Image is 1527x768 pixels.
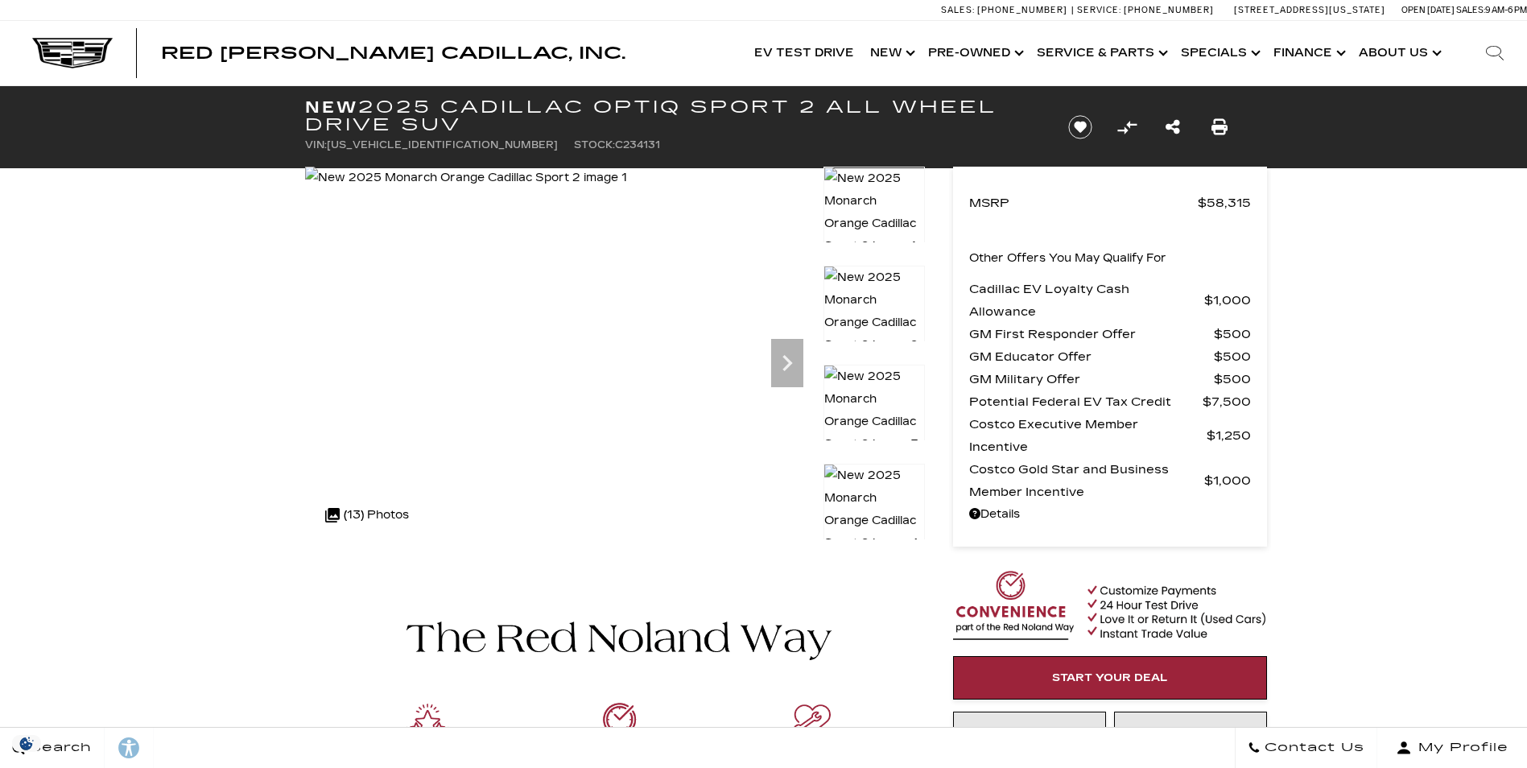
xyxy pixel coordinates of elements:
[1198,192,1251,214] span: $58,315
[1214,368,1251,390] span: $500
[1077,5,1121,15] span: Service:
[823,167,925,258] img: New 2025 Monarch Orange Cadillac Sport 2 image 1
[1052,671,1168,684] span: Start Your Deal
[823,365,925,456] img: New 2025 Monarch Orange Cadillac Sport 2 image 3
[969,413,1207,458] span: Costco Executive Member Incentive
[1214,323,1251,345] span: $500
[1412,737,1508,759] span: My Profile
[969,278,1204,323] span: Cadillac EV Loyalty Cash Allowance
[1071,6,1218,14] a: Service: [PHONE_NUMBER]
[969,323,1251,345] a: GM First Responder Offer $500
[920,21,1029,85] a: Pre-Owned
[969,503,1251,526] a: Details
[771,339,803,387] div: Next
[969,413,1251,458] a: Costco Executive Member Incentive $1,250
[969,192,1198,214] span: MSRP
[32,38,113,68] img: Cadillac Dark Logo with Cadillac White Text
[1204,289,1251,312] span: $1,000
[969,345,1214,368] span: GM Educator Offer
[1265,21,1351,85] a: Finance
[1204,469,1251,492] span: $1,000
[1063,114,1098,140] button: Save vehicle
[1351,21,1447,85] a: About Us
[823,266,925,357] img: New 2025 Monarch Orange Cadillac Sport 2 image 2
[8,735,45,752] img: Opt-Out Icon
[1214,345,1251,368] span: $500
[161,43,625,63] span: Red [PERSON_NAME] Cadillac, Inc.
[1261,737,1364,759] span: Contact Us
[1173,21,1265,85] a: Specials
[941,5,975,15] span: Sales:
[969,390,1203,413] span: Potential Federal EV Tax Credit
[1234,5,1385,15] a: [STREET_ADDRESS][US_STATE]
[823,464,925,555] img: New 2025 Monarch Orange Cadillac Sport 2 image 4
[1029,21,1173,85] a: Service & Parts
[969,345,1251,368] a: GM Educator Offer $500
[317,496,417,535] div: (13) Photos
[305,139,327,151] span: VIN:
[305,97,358,117] strong: New
[969,368,1214,390] span: GM Military Offer
[327,139,558,151] span: [US_VEHICLE_IDENTIFICATION_NUMBER]
[1211,116,1228,138] a: Print this New 2025 Cadillac OPTIQ Sport 2 All Wheel Drive SUV
[746,21,862,85] a: EV Test Drive
[969,192,1251,214] a: MSRP $58,315
[953,656,1267,700] a: Start Your Deal
[969,247,1166,270] p: Other Offers You May Qualify For
[1203,390,1251,413] span: $7,500
[1207,424,1251,447] span: $1,250
[1124,5,1214,15] span: [PHONE_NUMBER]
[305,98,1042,134] h1: 2025 Cadillac OPTIQ Sport 2 All Wheel Drive SUV
[969,323,1214,345] span: GM First Responder Offer
[1401,5,1455,15] span: Open [DATE]
[1114,712,1267,755] a: Schedule Test Drive
[969,458,1204,503] span: Costco Gold Star and Business Member Incentive
[941,6,1071,14] a: Sales: [PHONE_NUMBER]
[862,21,920,85] a: New
[1115,115,1139,139] button: Compare Vehicle
[969,368,1251,390] a: GM Military Offer $500
[1235,728,1377,768] a: Contact Us
[25,737,92,759] span: Search
[1456,5,1485,15] span: Sales:
[1485,5,1527,15] span: 9 AM-6 PM
[969,278,1251,323] a: Cadillac EV Loyalty Cash Allowance $1,000
[969,390,1251,413] a: Potential Federal EV Tax Credit $7,500
[1377,728,1527,768] button: Open user profile menu
[953,712,1106,755] a: Instant Trade Value
[161,45,625,61] a: Red [PERSON_NAME] Cadillac, Inc.
[1166,116,1180,138] a: Share this New 2025 Cadillac OPTIQ Sport 2 All Wheel Drive SUV
[574,139,615,151] span: Stock:
[615,139,660,151] span: C234131
[305,560,925,561] iframe: Watch videos, learn about new EV models, and find the right one for you!
[977,5,1067,15] span: [PHONE_NUMBER]
[305,167,627,189] img: New 2025 Monarch Orange Cadillac Sport 2 image 1
[969,458,1251,503] a: Costco Gold Star and Business Member Incentive $1,000
[8,735,45,752] section: Click to Open Cookie Consent Modal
